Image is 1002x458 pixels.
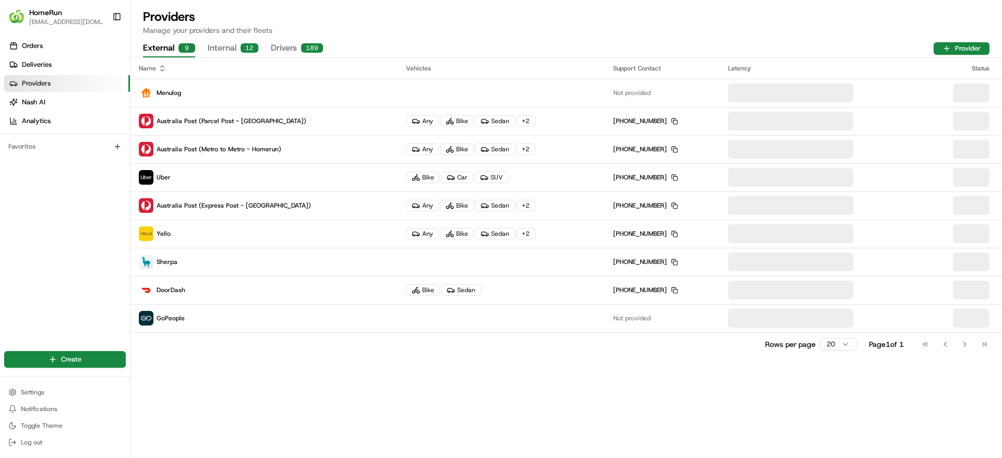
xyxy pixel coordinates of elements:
[22,79,51,88] span: Providers
[157,286,185,294] span: DoorDash
[516,200,535,211] div: + 2
[21,388,44,396] span: Settings
[4,38,130,54] a: Orders
[613,89,651,97] span: Not provided
[613,314,651,322] span: Not provided
[613,201,678,210] div: [PHONE_NUMBER]
[4,385,126,400] button: Settings
[241,43,258,53] div: 12
[440,228,474,239] div: Bike
[21,421,63,430] span: Toggle Theme
[22,60,52,69] span: Deliveries
[613,145,678,153] div: [PHONE_NUMBER]
[139,311,153,326] img: gopeople_logo.png
[22,98,45,107] span: Nash AI
[22,41,43,51] span: Orders
[613,230,678,238] div: [PHONE_NUMBER]
[406,284,440,296] div: Bike
[139,226,153,241] img: yello.png
[765,339,816,349] p: Rows per page
[441,172,473,183] div: Car
[406,200,439,211] div: Any
[441,284,481,296] div: Sedan
[613,173,678,182] div: [PHONE_NUMBER]
[4,418,126,433] button: Toggle Theme
[613,117,678,125] div: [PHONE_NUMBER]
[8,8,25,25] img: HomeRun
[21,438,42,447] span: Log out
[869,339,904,349] div: Page 1 of 1
[139,283,153,297] img: doordash_logo_v2.png
[4,113,130,129] a: Analytics
[157,173,171,182] span: Uber
[934,42,989,55] button: Provider
[157,89,181,97] span: Menulog
[4,138,126,155] div: Favorites
[440,200,474,211] div: Bike
[29,18,104,26] button: [EMAIL_ADDRESS][DOMAIN_NAME]
[406,143,439,155] div: Any
[139,170,153,185] img: uber-new-logo.jpeg
[143,25,989,35] p: Manage your providers and their fleets
[157,314,185,322] span: GoPeople
[139,86,153,100] img: justeat_logo.png
[440,143,474,155] div: Bike
[157,145,281,153] span: Australia Post (Metro to Metro - Homerun)
[406,172,440,183] div: Bike
[406,115,439,127] div: Any
[271,40,323,57] button: Drivers
[613,64,712,73] div: Support Contact
[406,64,596,73] div: Vehicles
[929,64,994,73] div: Status
[157,230,171,238] span: Yello
[178,43,195,53] div: 9
[139,255,153,269] img: sherpa_logo.png
[475,200,515,211] div: Sedan
[4,94,130,111] a: Nash AI
[4,56,130,73] a: Deliveries
[613,286,678,294] div: [PHONE_NUMBER]
[143,40,195,57] button: External
[21,405,57,413] span: Notifications
[728,64,912,73] div: Latency
[475,143,515,155] div: Sedan
[475,115,515,127] div: Sedan
[516,228,535,239] div: + 2
[613,258,678,266] div: [PHONE_NUMBER]
[406,228,439,239] div: Any
[22,116,51,126] span: Analytics
[4,351,126,368] button: Create
[474,172,509,183] div: SUV
[157,258,177,266] span: Sherpa
[4,4,108,29] button: HomeRunHomeRun[EMAIL_ADDRESS][DOMAIN_NAME]
[516,143,535,155] div: + 2
[516,115,535,127] div: + 2
[139,198,153,213] img: auspost_logo_v2.png
[4,75,130,92] a: Providers
[440,115,474,127] div: Bike
[61,355,81,364] span: Create
[139,114,153,128] img: auspost_logo_v2.png
[29,7,62,18] button: HomeRun
[139,142,153,156] img: auspost_logo_v2.png
[157,201,311,210] span: Australia Post (Express Post - [GEOGRAPHIC_DATA])
[208,40,258,57] button: Internal
[143,8,989,25] h1: Providers
[4,402,126,416] button: Notifications
[475,228,515,239] div: Sedan
[139,64,389,73] div: Name
[4,435,126,450] button: Log out
[301,43,323,53] div: 189
[157,117,306,125] span: Australia Post (Parcel Post - [GEOGRAPHIC_DATA])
